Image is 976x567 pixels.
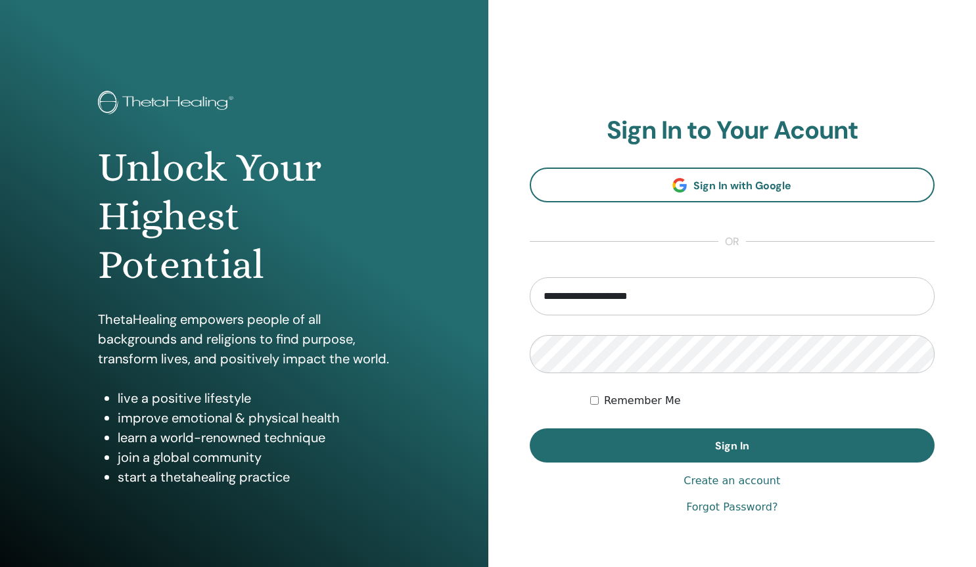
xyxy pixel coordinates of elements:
[530,168,935,202] a: Sign In with Google
[98,143,390,290] h1: Unlock Your Highest Potential
[118,428,390,447] li: learn a world-renowned technique
[715,439,749,453] span: Sign In
[590,393,935,409] div: Keep me authenticated indefinitely or until I manually logout
[118,467,390,487] li: start a thetahealing practice
[530,116,935,146] h2: Sign In to Your Acount
[686,499,778,515] a: Forgot Password?
[684,473,780,489] a: Create an account
[118,408,390,428] li: improve emotional & physical health
[98,309,390,369] p: ThetaHealing empowers people of all backgrounds and religions to find purpose, transform lives, a...
[604,393,681,409] label: Remember Me
[693,179,791,193] span: Sign In with Google
[530,428,935,463] button: Sign In
[118,388,390,408] li: live a positive lifestyle
[718,234,746,250] span: or
[118,447,390,467] li: join a global community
